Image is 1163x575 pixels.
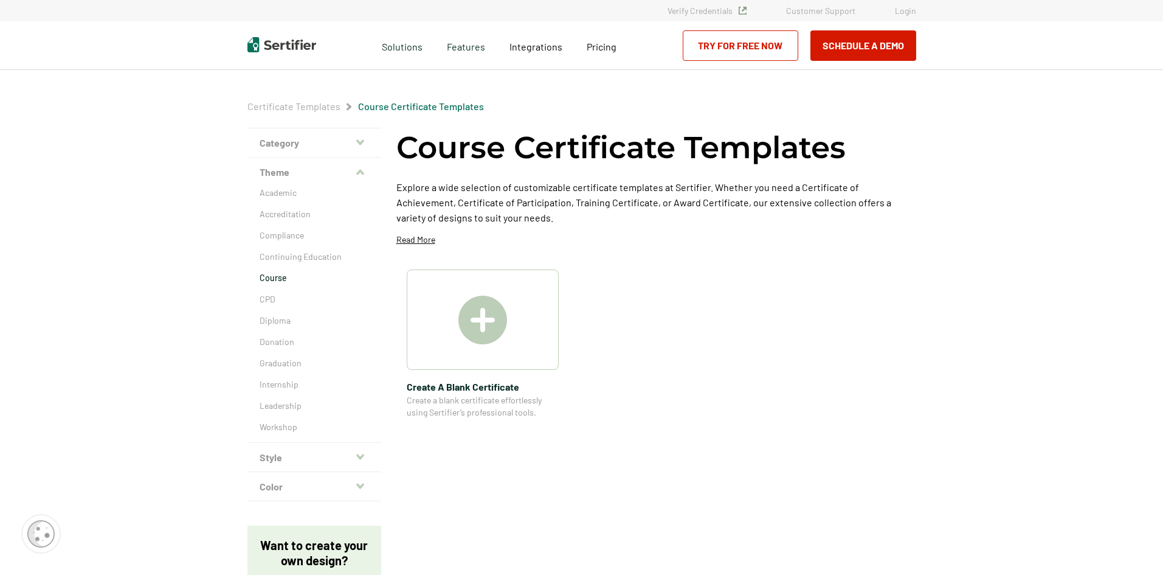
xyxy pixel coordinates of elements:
[260,400,369,412] a: Leadership
[247,100,484,113] div: Breadcrumb
[668,5,747,16] a: Verify Credentials
[260,336,369,348] a: Donation
[1102,517,1163,575] iframe: Chat Widget
[447,38,485,53] span: Features
[739,7,747,15] img: Verified
[247,37,316,52] img: Sertifier | Digital Credentialing Platform
[260,293,369,305] a: CPD
[247,128,381,158] button: Category
[396,128,846,167] h1: Course Certificate Templates
[407,379,559,394] span: Create A Blank Certificate
[509,41,562,52] span: Integrations
[247,472,381,501] button: Color
[260,315,369,327] a: Diploma
[27,520,55,548] img: Cookie Popup Icon
[458,296,507,344] img: Create A Blank Certificate
[247,443,381,472] button: Style
[895,5,916,16] a: Login
[260,187,369,199] a: Academic
[358,100,484,112] a: Course Certificate Templates
[247,187,381,443] div: Theme
[396,234,435,246] p: Read More
[260,357,369,369] a: Graduation
[260,229,369,242] a: Compliance
[260,421,369,433] a: Workshop
[260,208,369,220] a: Accreditation
[683,30,798,61] a: Try for Free Now
[407,394,559,419] span: Create a blank certificate effortlessly using Sertifier’s professional tools.
[247,100,340,112] a: Certificate Templates
[260,378,369,391] a: Internship
[247,158,381,187] button: Theme
[382,38,423,53] span: Solutions
[810,30,916,61] button: Schedule a Demo
[509,38,562,53] a: Integrations
[587,41,616,52] span: Pricing
[260,538,369,568] p: Want to create your own design?
[260,272,369,284] a: Course
[786,5,855,16] a: Customer Support
[260,251,369,263] a: Continuing Education
[396,179,916,225] p: Explore a wide selection of customizable certificate templates at Sertifier. Whether you need a C...
[587,38,616,53] a: Pricing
